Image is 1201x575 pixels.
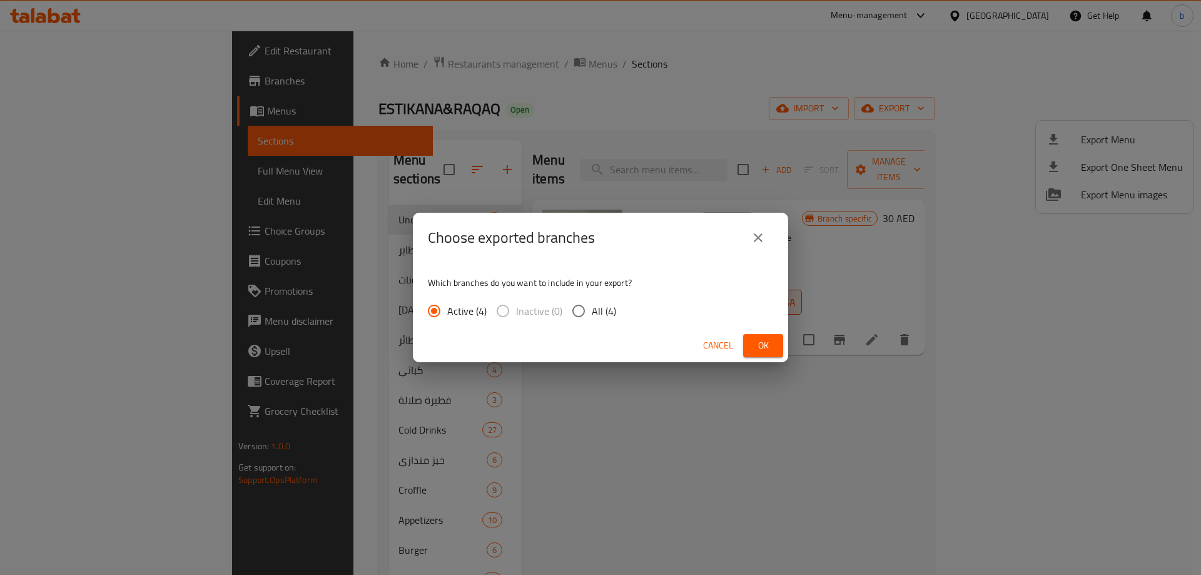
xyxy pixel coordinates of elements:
span: Ok [753,338,773,354]
button: Cancel [698,334,738,357]
span: Active (4) [447,303,487,318]
span: Inactive (0) [516,303,562,318]
span: All (4) [592,303,616,318]
h2: Choose exported branches [428,228,595,248]
button: close [743,223,773,253]
p: Which branches do you want to include in your export? [428,277,773,289]
button: Ok [743,334,783,357]
span: Cancel [703,338,733,354]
